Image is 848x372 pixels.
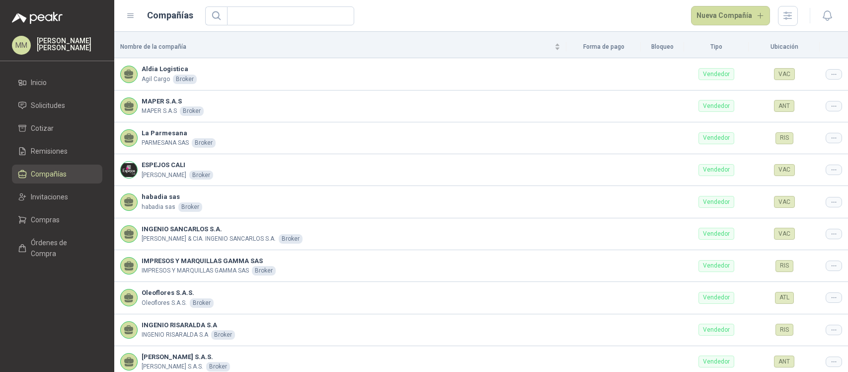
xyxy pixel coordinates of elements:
[142,256,276,266] b: IMPRESOS Y MARQUILLAS GAMMA SAS
[142,362,203,372] p: [PERSON_NAME] S.A.S.
[178,202,202,212] div: Broker
[142,330,208,340] p: INGENIO RISARALDA S.A
[698,324,734,336] div: Vendedor
[774,228,795,240] div: VAC
[142,171,186,180] p: [PERSON_NAME]
[31,191,68,202] span: Invitaciones
[120,42,552,52] span: Nombre de la compañía
[142,106,177,116] p: MAPER S.A.S
[142,138,189,148] p: PARMESANA SAS
[12,12,63,24] img: Logo peakr
[189,171,213,180] div: Broker
[775,260,793,272] div: RIS
[142,160,213,170] b: ESPEJOS CALI
[173,75,197,84] div: Broker
[147,8,193,22] h1: Compañías
[698,100,734,112] div: Vendedor
[691,6,771,26] button: Nueva Compañía
[180,106,204,116] div: Broker
[31,123,54,134] span: Cotizar
[12,210,102,229] a: Compras
[698,164,734,176] div: Vendedor
[142,96,204,106] b: MAPER S.A.S
[775,292,794,304] div: ATL
[12,187,102,206] a: Invitaciones
[698,260,734,272] div: Vendedor
[142,224,303,234] b: INGENIO SANCARLOS S.A.
[774,356,794,368] div: ANT
[775,132,793,144] div: RIS
[12,73,102,92] a: Inicio
[774,196,795,208] div: VAC
[31,237,93,259] span: Órdenes de Compra
[142,234,276,244] p: [PERSON_NAME] & CIA. INGENIO SANCARLOS S.A.
[31,77,47,88] span: Inicio
[698,196,734,208] div: Vendedor
[142,202,175,212] p: habadia sas
[698,132,734,144] div: Vendedor
[12,142,102,161] a: Remisiones
[12,36,31,55] div: MM
[12,165,102,184] a: Compañías
[12,233,102,263] a: Órdenes de Compra
[31,214,60,225] span: Compras
[12,119,102,138] a: Cotizar
[31,169,67,180] span: Compañías
[206,362,230,372] div: Broker
[121,162,137,178] img: Company Logo
[142,352,230,362] b: [PERSON_NAME] S.A.S.
[698,292,734,304] div: Vendedor
[12,96,102,115] a: Solicitudes
[684,36,749,58] th: Tipo
[142,128,216,138] b: La Parmesana
[252,266,276,276] div: Broker
[774,164,795,176] div: VAC
[698,356,734,368] div: Vendedor
[774,68,795,80] div: VAC
[114,36,566,58] th: Nombre de la compañía
[566,36,640,58] th: Forma de pago
[698,68,734,80] div: Vendedor
[31,100,65,111] span: Solicitudes
[192,138,216,148] div: Broker
[749,36,820,58] th: Ubicación
[279,234,303,244] div: Broker
[190,298,214,308] div: Broker
[211,330,235,340] div: Broker
[142,64,197,74] b: Aldia Logistica
[641,36,684,58] th: Bloqueo
[37,37,102,51] p: [PERSON_NAME] [PERSON_NAME]
[142,298,187,308] p: Oleoflores S.A.S.
[142,75,170,84] p: Agil Cargo
[142,320,235,330] b: INGENIO RISARALDA S.A
[142,288,214,298] b: Oleoflores S.A.S.
[31,146,68,157] span: Remisiones
[775,324,793,336] div: RIS
[142,266,249,276] p: IMPRESOS Y MARQUILLAS GAMMA SAS
[774,100,794,112] div: ANT
[698,228,734,240] div: Vendedor
[142,192,202,202] b: habadia sas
